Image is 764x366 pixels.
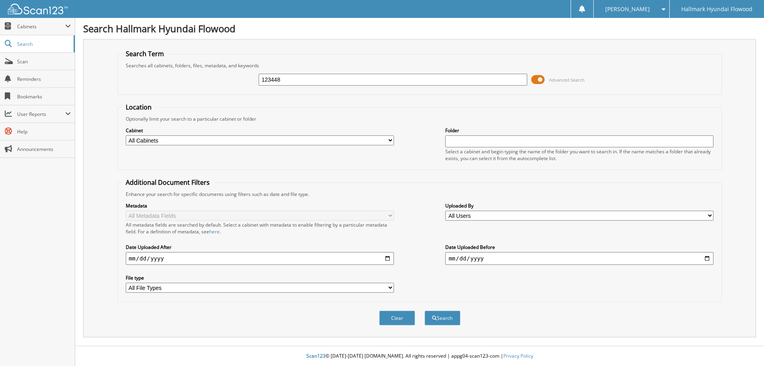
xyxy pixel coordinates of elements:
legend: Location [122,103,156,112]
label: Date Uploaded After [126,244,394,251]
div: © [DATE]-[DATE] [DOMAIN_NAME]. All rights reserved | appg04-scan123-com | [75,346,764,366]
label: Cabinet [126,127,394,134]
input: end [445,252,713,265]
span: Search [17,41,70,47]
span: Scan123 [306,352,325,359]
span: Scan [17,58,71,65]
button: Search [425,311,460,325]
span: [PERSON_NAME] [605,7,650,12]
label: Metadata [126,202,394,209]
span: Help [17,128,71,135]
span: Hallmark Hyundai Flowood [681,7,752,12]
label: Folder [445,127,713,134]
div: Searches all cabinets, folders, files, metadata, and keywords [122,62,718,69]
div: All metadata fields are searched by default. Select a cabinet with metadata to enable filtering b... [126,221,394,235]
a: Privacy Policy [503,352,533,359]
label: Date Uploaded Before [445,244,713,251]
span: Cabinets [17,23,65,30]
legend: Search Term [122,49,168,58]
label: File type [126,274,394,281]
img: scan123-logo-white.svg [8,4,68,14]
span: Reminders [17,76,71,82]
a: here [209,228,220,235]
span: User Reports [17,111,65,117]
div: Select a cabinet and begin typing the name of the folder you want to search in. If the name match... [445,148,713,162]
input: start [126,252,394,265]
span: Advanced Search [549,77,585,83]
iframe: Chat Widget [724,328,764,366]
h1: Search Hallmark Hyundai Flowood [83,22,756,35]
div: Optionally limit your search to a particular cabinet or folder [122,115,718,122]
button: Clear [379,311,415,325]
div: Enhance your search for specific documents using filters such as date and file type. [122,191,718,198]
span: Bookmarks [17,93,71,100]
span: Announcements [17,146,71,153]
label: Uploaded By [445,202,713,209]
legend: Additional Document Filters [122,178,214,187]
